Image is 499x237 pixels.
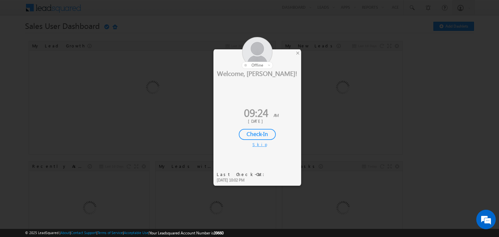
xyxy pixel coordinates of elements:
[294,49,301,56] div: ×
[239,129,276,140] div: Check-In
[25,230,224,236] span: © 2025 LeadSquared | | | | |
[124,231,148,235] a: Acceptable Use
[60,231,70,235] a: About
[244,105,268,120] span: 09:24
[71,231,96,235] a: Contact Support
[213,69,301,77] div: Welcome, [PERSON_NAME]!
[251,63,263,68] span: offline
[217,177,268,183] div: [DATE] 10:02 PM
[274,112,279,118] span: AM
[217,171,268,177] div: Last Check-Out:
[149,231,224,235] span: Your Leadsquared Account Number is
[214,231,224,235] span: 39660
[97,231,123,235] a: Terms of Service
[218,118,296,124] div: [DATE]
[252,142,262,147] div: Skip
